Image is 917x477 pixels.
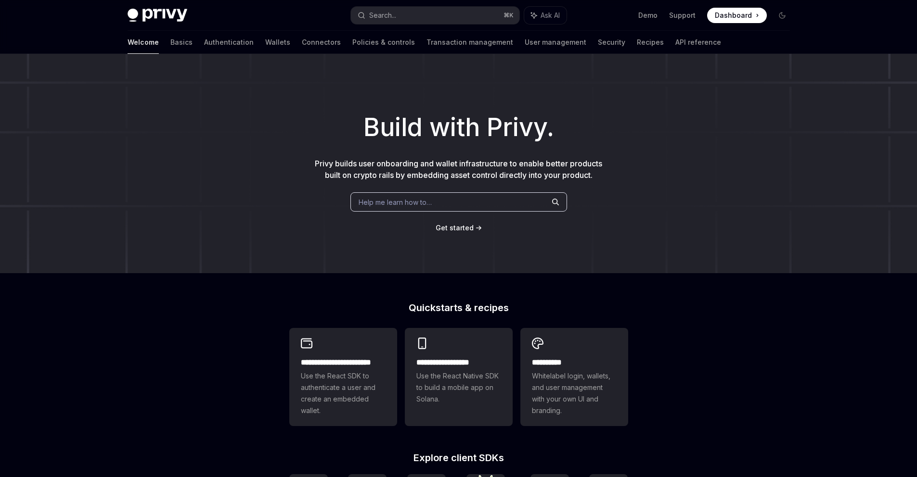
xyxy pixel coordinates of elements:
a: Demo [638,11,658,20]
h1: Build with Privy. [15,109,902,146]
a: Policies & controls [352,31,415,54]
a: Welcome [128,31,159,54]
a: Security [598,31,625,54]
button: Toggle dark mode [775,8,790,23]
h2: Quickstarts & recipes [289,303,628,313]
a: Basics [170,31,193,54]
span: Whitelabel login, wallets, and user management with your own UI and branding. [532,370,617,416]
a: Support [669,11,696,20]
span: Use the React Native SDK to build a mobile app on Solana. [416,370,501,405]
span: Help me learn how to… [359,197,432,207]
img: dark logo [128,9,187,22]
h2: Explore client SDKs [289,453,628,463]
span: Privy builds user onboarding and wallet infrastructure to enable better products built on crypto ... [315,159,602,180]
button: Ask AI [524,7,567,24]
a: Connectors [302,31,341,54]
span: ⌘ K [504,12,514,19]
a: User management [525,31,586,54]
a: Wallets [265,31,290,54]
span: Use the React SDK to authenticate a user and create an embedded wallet. [301,370,386,416]
a: **** *****Whitelabel login, wallets, and user management with your own UI and branding. [520,328,628,426]
a: Recipes [637,31,664,54]
span: Get started [436,224,474,232]
div: Search... [369,10,396,21]
a: Authentication [204,31,254,54]
a: **** **** **** ***Use the React Native SDK to build a mobile app on Solana. [405,328,513,426]
a: Dashboard [707,8,767,23]
a: Get started [436,223,474,233]
span: Ask AI [541,11,560,20]
a: Transaction management [426,31,513,54]
a: API reference [675,31,721,54]
span: Dashboard [715,11,752,20]
button: Search...⌘K [351,7,519,24]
